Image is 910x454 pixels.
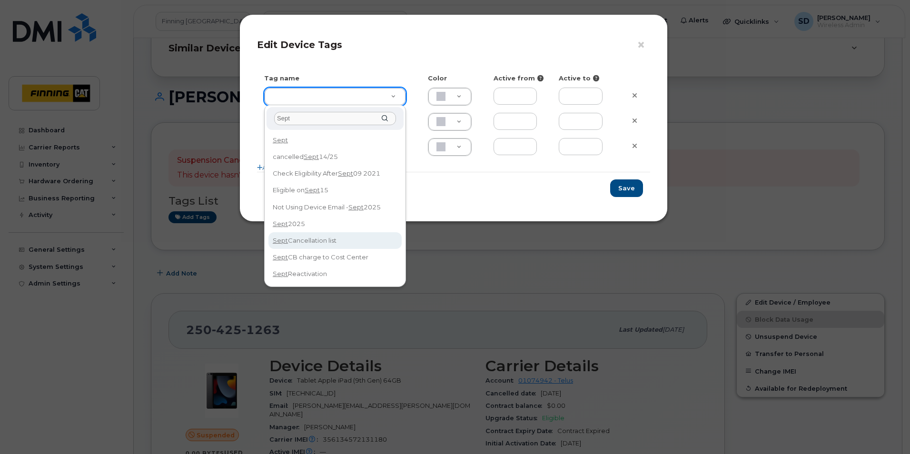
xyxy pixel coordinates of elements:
[273,136,288,144] span: Sept
[269,149,401,164] div: cancelled 14/25
[273,253,288,261] span: Sept
[273,270,288,277] span: Sept
[273,237,288,244] span: Sept
[305,186,320,194] span: Sept
[273,220,288,227] span: Sept
[269,217,401,231] div: 2025
[269,183,401,198] div: Eligible on 15
[869,413,903,447] iframe: Messenger Launcher
[338,169,353,177] span: Sept
[269,166,401,181] div: Check Eligibility After 09 2021
[269,200,401,215] div: Not Using Device Email - 2025
[304,153,319,160] span: Sept
[269,233,401,248] div: Cancellation list
[269,250,401,265] div: CB charge to Cost Center
[269,267,401,282] div: Reactivation
[348,203,364,211] span: Sept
